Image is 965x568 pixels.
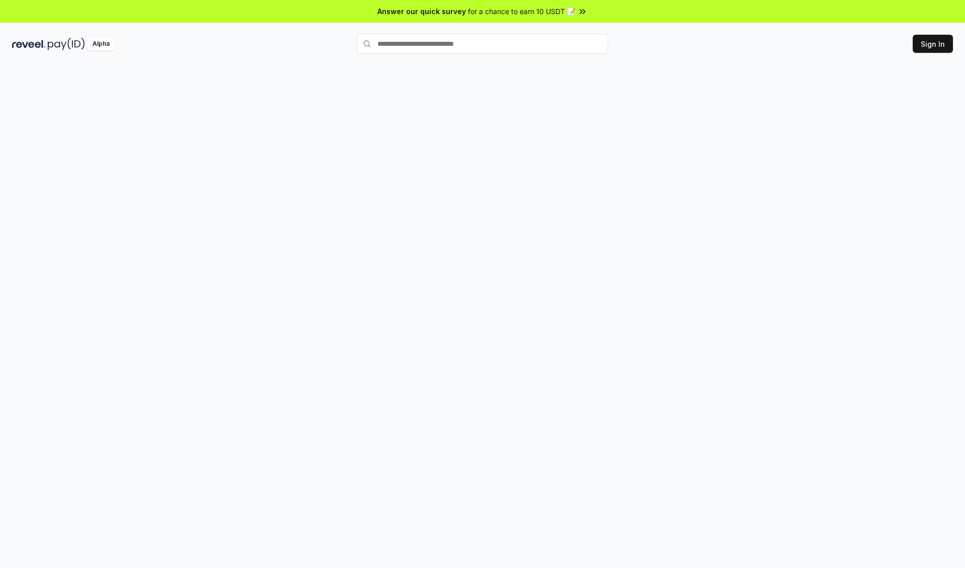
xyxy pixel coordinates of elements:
img: pay_id [48,38,85,50]
span: Answer our quick survey [377,6,466,17]
button: Sign In [913,35,953,53]
span: for a chance to earn 10 USDT 📝 [468,6,575,17]
img: reveel_dark [12,38,46,50]
div: Alpha [87,38,115,50]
